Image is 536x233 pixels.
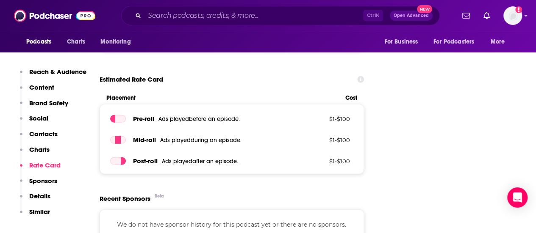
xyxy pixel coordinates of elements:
button: Contacts [20,130,58,145]
div: Open Intercom Messenger [507,187,528,208]
p: Rate Card [29,161,61,169]
button: open menu [485,34,516,50]
p: $ 1 - $ 100 [295,115,350,122]
span: Post -roll [133,157,158,165]
a: Show notifications dropdown [459,8,473,23]
span: Placement [106,94,338,101]
a: Show notifications dropdown [480,8,493,23]
button: open menu [94,34,142,50]
input: Search podcasts, credits, & more... [144,9,363,22]
span: Ads played during an episode . [160,137,242,144]
button: open menu [20,34,62,50]
span: Ads played before an episode . [158,115,240,123]
img: User Profile [503,6,522,25]
button: Similar [20,208,50,223]
button: Content [20,83,54,99]
span: Charts [67,36,85,48]
span: For Podcasters [433,36,474,48]
span: Monitoring [100,36,131,48]
span: Recent Sponsors [100,195,150,203]
span: Pre -roll [133,115,154,123]
button: Open AdvancedNew [390,11,433,21]
button: Rate Card [20,161,61,177]
svg: Add a profile image [515,6,522,13]
p: Similar [29,208,50,216]
span: Logged in as amanda.moss [503,6,522,25]
button: open menu [378,34,428,50]
div: Search podcasts, credits, & more... [121,6,440,25]
div: Beta [155,193,164,199]
span: Podcasts [26,36,51,48]
p: Contacts [29,130,58,138]
a: Charts [61,34,90,50]
p: Social [29,114,48,122]
button: Brand Safety [20,99,68,115]
p: Details [29,192,50,200]
button: Details [20,192,50,208]
p: Reach & Audience [29,68,86,76]
span: For Business [384,36,418,48]
span: Open Advanced [394,14,429,18]
button: open menu [428,34,486,50]
span: Mid -roll [133,136,156,144]
button: Charts [20,145,50,161]
span: Estimated Rate Card [100,71,163,88]
p: Content [29,83,54,91]
p: $ 1 - $ 100 [295,158,350,164]
span: More [491,36,505,48]
button: Reach & Audience [20,68,86,83]
button: Sponsors [20,177,57,192]
button: Show profile menu [503,6,522,25]
p: We do not have sponsor history for this podcast yet or there are no sponsors. [110,220,353,229]
span: Cost [345,94,357,101]
span: New [417,5,432,13]
p: Brand Safety [29,99,68,107]
img: Podchaser - Follow, Share and Rate Podcasts [14,8,95,24]
span: Ads played after an episode . [162,158,238,165]
button: Social [20,114,48,130]
p: $ 1 - $ 100 [295,137,350,143]
p: Sponsors [29,177,57,185]
span: Ctrl K [363,10,383,21]
p: Charts [29,145,50,154]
